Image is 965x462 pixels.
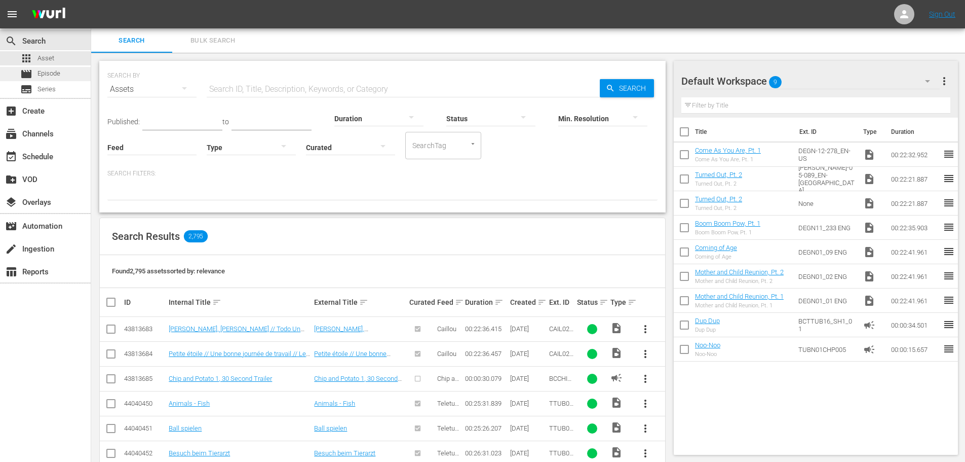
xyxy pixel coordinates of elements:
[20,83,32,95] span: Series
[107,118,140,126] span: Published:
[610,322,623,334] span: Video
[943,221,955,233] span: reorder
[863,343,875,356] span: Ad
[437,296,462,308] div: Feed
[863,149,875,161] span: Video
[695,302,784,309] div: Mother and Child Reunion, Pt. 1
[107,75,197,103] div: Assets
[943,318,955,331] span: reorder
[510,325,546,333] div: [DATE]
[794,289,859,313] td: DEGN01_01 ENG
[169,449,230,457] a: Besuch beim Tierarzt
[124,424,166,432] div: 44040451
[943,172,955,185] span: reorder
[37,68,60,79] span: Episode
[5,128,17,140] span: Channels
[863,270,875,282] span: Video
[510,449,546,457] div: [DATE]
[437,325,456,333] span: Caillou
[695,171,742,179] a: Turned Out, Pt. 2
[633,416,658,441] button: more_vert
[314,325,405,356] a: [PERSON_NAME], [PERSON_NAME] // Todo Un Dia De Trabajo // El Maullido Del Gato // Caillou En El E...
[794,216,859,240] td: DEGN11_233 ENG
[549,424,573,440] span: TTUB03_55
[494,298,504,307] span: sort
[695,278,784,285] div: Mother and Child Reunion, Pt. 2
[600,79,654,97] button: Search
[184,230,208,242] span: 2,795
[943,270,955,282] span: reorder
[793,118,858,146] th: Ext. ID
[610,372,623,384] span: AD
[124,325,166,333] div: 43813683
[695,244,737,252] a: Coming of Age
[695,205,742,211] div: Turned Out, Pt. 2
[5,105,17,117] span: Create
[112,230,180,242] span: Search Results
[222,118,229,126] span: to
[169,296,311,308] div: Internal Title
[943,245,955,258] span: reorder
[314,424,347,432] a: Ball spielen
[633,392,658,416] button: more_vert
[887,337,943,362] td: 00:00:15.657
[794,191,859,216] td: None
[885,118,946,146] th: Duration
[112,267,225,275] span: Found 2,795 assets sorted by: relevance
[5,196,17,208] span: Overlays
[5,151,17,163] span: Schedule
[409,298,434,306] div: Curated
[465,350,507,358] div: 00:22:36.457
[863,295,875,307] span: Video
[5,220,17,232] span: Automation
[169,400,210,407] a: Animals - Fish
[615,79,654,97] span: Search
[465,375,507,382] div: 00:00:30.079
[124,449,166,457] div: 44040452
[465,325,507,333] div: 00:22:36.415
[5,243,17,255] span: Ingestion
[510,400,546,407] div: [DATE]
[929,10,955,18] a: Sign Out
[437,400,462,415] span: Teletubbies
[938,69,950,93] button: more_vert
[633,342,658,366] button: more_vert
[695,351,720,358] div: Noo-Noo
[437,350,456,358] span: Caillou
[124,350,166,358] div: 43813684
[169,350,310,365] a: Petite étoile // Une bonne journée de travail // Le chat qui miaule // Caillou dans l'espace
[212,298,221,307] span: sort
[863,246,875,258] span: Video
[124,400,166,407] div: 44040450
[549,298,574,306] div: Ext. ID
[794,240,859,264] td: DEGN01_09 ENG
[465,449,507,457] div: 00:26:31.023
[437,424,462,440] span: Teletubbies
[887,216,943,240] td: 00:22:35.903
[887,167,943,191] td: 00:22:21.887
[695,118,793,146] th: Title
[695,254,737,260] div: Coming of Age
[681,67,940,95] div: Default Workspace
[549,400,573,415] span: TTUB03_69
[863,319,875,331] span: Ad
[577,296,607,308] div: Status
[863,173,875,185] span: Video
[887,143,943,167] td: 00:22:32.952
[537,298,547,307] span: sort
[794,337,859,362] td: TUBN01CHP005
[510,296,546,308] div: Created
[599,298,608,307] span: sort
[24,3,73,26] img: ans4CAIJ8jUAAAAAAAAAAAAAAAAAAAAAAAAgQb4GAAAAAAAAAAAAAAAAAAAAAAAAJMjXAAAAAAAAAAAAAAAAAAAAAAAAgAT5G...
[20,52,32,64] span: Asset
[938,75,950,87] span: more_vert
[610,296,630,308] div: Type
[107,169,658,178] p: Search Filters:
[695,327,720,333] div: Dup Dup
[549,375,571,398] span: BCCHIP01_TRA0_02
[794,264,859,289] td: DEGN01_02 ENG
[887,289,943,313] td: 00:22:41.961
[695,293,784,300] a: Mother and Child Reunion, Pt. 1
[610,347,623,359] span: Video
[437,375,462,390] span: Chip and Potato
